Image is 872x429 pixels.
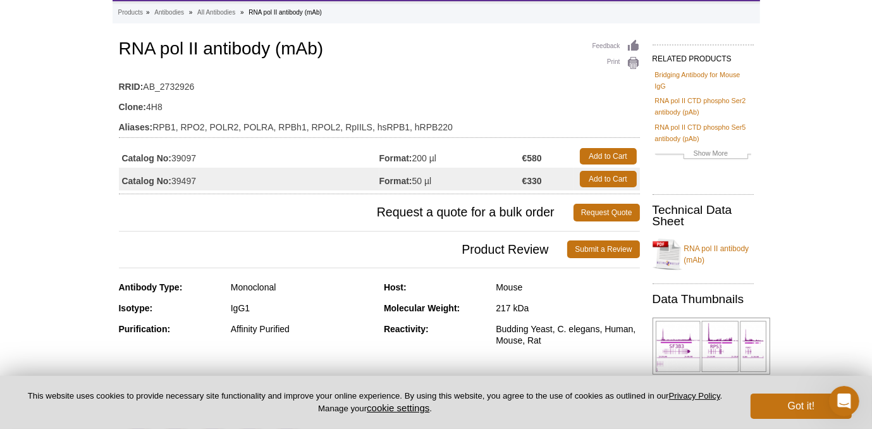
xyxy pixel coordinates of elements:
[122,152,172,164] strong: Catalog No:
[249,9,322,16] li: RNA pol II antibody (mAb)
[20,390,730,414] p: This website uses cookies to provide necessary site functionality and improve your online experie...
[384,324,429,334] strong: Reactivity:
[751,394,852,419] button: Got it!
[655,121,751,144] a: RNA pol II CTD phospho Ser5 antibody (pAb)
[119,204,574,221] span: Request a quote for a bulk order
[154,7,184,18] a: Antibodies
[653,318,770,375] img: RNA pol II antibody (mAb) tested by ChIP-Seq.
[653,204,754,227] h2: Technical Data Sheet
[522,175,542,187] strong: €330
[496,323,639,346] div: Budding Yeast, C. elegans, Human, Mouse, Rat
[119,303,153,313] strong: Isotype:
[119,240,568,258] span: Product Review
[522,152,542,164] strong: €580
[197,7,235,18] a: All Antibodies
[379,145,522,168] td: 200 µl
[189,9,193,16] li: »
[379,168,522,190] td: 50 µl
[574,204,640,221] a: Request Quote
[829,386,859,416] iframe: Intercom live chat
[653,235,754,273] a: RNA pol II antibody (mAb)
[593,39,640,53] a: Feedback
[655,147,751,162] a: Show More
[231,302,374,314] div: IgG1
[384,282,407,292] strong: Host:
[119,324,171,334] strong: Purification:
[119,145,379,168] td: 39097
[655,69,751,92] a: Bridging Antibody for Mouse IgG
[231,282,374,293] div: Monoclonal
[119,121,153,133] strong: Aliases:
[118,7,143,18] a: Products
[379,175,412,187] strong: Format:
[231,323,374,335] div: Affinity Purified
[367,402,429,413] button: cookie settings
[119,101,147,113] strong: Clone:
[653,294,754,305] h2: Data Thumbnails
[379,152,412,164] strong: Format:
[567,240,639,258] a: Submit a Review
[119,114,640,134] td: RPB1, RPO2, POLR2, POLRA, RPBh1, RPOL2, RpIILS, hsRPB1, hRPB220
[119,39,640,61] h1: RNA pol II antibody (mAb)
[580,148,637,165] a: Add to Cart
[122,175,172,187] strong: Catalog No:
[119,81,144,92] strong: RRID:
[496,302,639,314] div: 217 kDa
[669,391,720,401] a: Privacy Policy
[119,94,640,114] td: 4H8
[119,282,183,292] strong: Antibody Type:
[146,9,150,16] li: »
[580,171,637,187] a: Add to Cart
[119,73,640,94] td: AB_2732926
[496,282,639,293] div: Mouse
[384,303,460,313] strong: Molecular Weight:
[593,56,640,70] a: Print
[655,95,751,118] a: RNA pol II CTD phospho Ser2 antibody (pAb)
[653,44,754,67] h2: RELATED PRODUCTS
[119,168,379,190] td: 39497
[240,9,244,16] li: »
